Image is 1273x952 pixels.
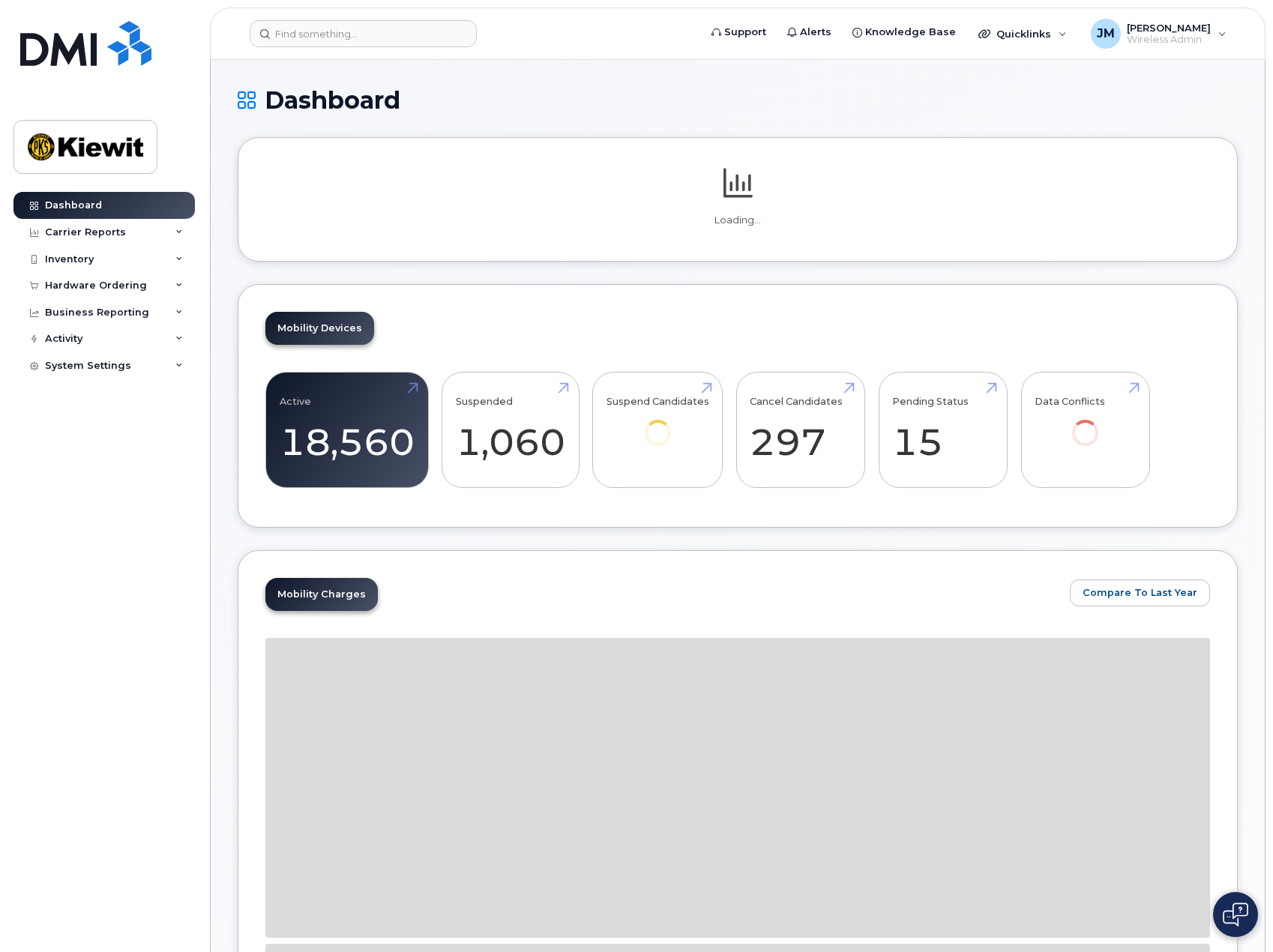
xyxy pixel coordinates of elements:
a: Active 18,560 [280,381,415,480]
span: Compare To Last Year [1083,585,1197,600]
a: Cancel Candidates 297 [750,381,851,480]
a: Pending Status 15 [892,381,993,480]
h1: Dashboard [238,87,1238,113]
button: Compare To Last Year [1070,579,1210,606]
a: Suspend Candidates [607,381,709,467]
a: Data Conflicts [1035,381,1136,467]
a: Mobility Charges [265,578,378,611]
img: Open chat [1223,903,1248,927]
a: Suspended 1,060 [456,381,565,480]
p: Loading... [265,214,1210,227]
a: Mobility Devices [265,312,374,345]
